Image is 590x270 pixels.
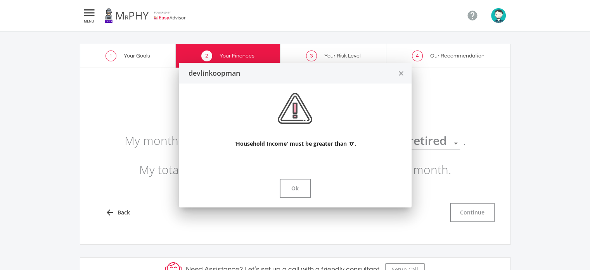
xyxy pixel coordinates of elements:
[306,51,317,61] span: 3
[412,51,423,61] span: 4
[391,63,412,84] button: close
[124,53,150,59] span: Your Goals
[82,19,96,23] span: MENU
[278,93,312,124] img: Error sign
[397,63,405,84] i: close
[280,179,311,198] button: Ok
[188,139,402,155] div: 'Household Income' must be greater than '0'.
[220,53,254,59] span: Your Finances
[467,10,478,21] i: 
[324,53,361,59] span: Your Risk Level
[491,8,506,23] img: avatar.png
[94,126,497,184] p: My monthly income is R , and I am . My total household income is R per month.
[386,132,447,148] span: not retired
[118,208,130,216] span: Back
[179,68,391,78] div: devlinkoopman
[94,103,497,113] p: This helps us recommend targets that suit your financial lifestyle.
[94,90,497,99] h2: Let's understand your finances
[105,208,114,217] i: arrow_back
[201,51,212,61] span: 2
[82,8,96,17] i: 
[450,203,495,222] button: Continue
[106,51,116,61] span: 1
[430,53,484,59] span: Our Recommendation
